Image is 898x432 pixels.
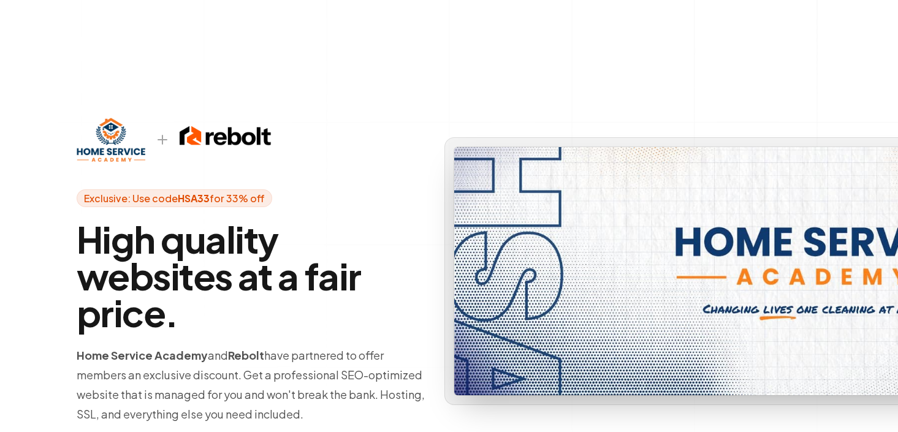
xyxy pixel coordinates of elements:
[178,192,210,205] strong: HSA33
[228,348,264,362] strong: Rebolt
[77,221,430,331] h1: High quality websites at a fair price.
[77,348,208,362] strong: Home Service Academy
[77,346,430,424] p: and have partnered to offer members an exclusive discount. Get a professional SEO-optimized websi...
[77,189,272,207] span: Exclusive: Use code for 33% off
[77,118,145,162] img: hsa.webp
[180,124,272,148] img: rebolt-full-dark.png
